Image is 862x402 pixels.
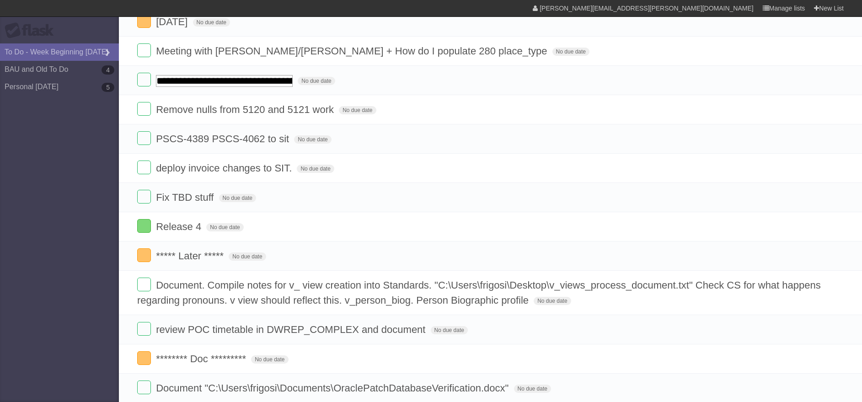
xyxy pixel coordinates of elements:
span: No due date [297,165,334,173]
span: Meeting with [PERSON_NAME]/[PERSON_NAME] + How do I populate 280 place_type [156,45,549,57]
span: Document "C:\Users\frigosi\Documents\OraclePatchDatabaseVerification.docx" [156,382,511,394]
span: No due date [552,48,589,56]
span: No due date [193,18,230,27]
span: No due date [339,106,376,114]
label: Done [137,219,151,233]
span: No due date [251,355,288,364]
label: Done [137,322,151,336]
span: Release 4 [156,221,203,232]
span: No due date [431,326,468,334]
span: Document. Compile notes for v_ view creation into Standards. "C:\Users\frigosi\Desktop\v_views_pr... [137,279,821,306]
span: PSCS-4389 PSCS-4062 to sit [156,133,291,145]
label: Done [137,131,151,145]
label: Done [137,381,151,394]
label: Done [137,43,151,57]
span: [DATE] [156,16,190,27]
label: Done [137,248,151,262]
span: No due date [229,252,266,261]
span: No due date [298,77,335,85]
label: Done [137,161,151,174]
span: No due date [514,385,551,393]
span: Fix TBD stuff [156,192,216,203]
span: No due date [294,135,331,144]
label: Done [137,14,151,28]
b: 5 [102,83,114,92]
b: 4 [102,65,114,75]
span: review POC timetable in DWREP_COMPLEX and document [156,324,428,335]
span: No due date [534,297,571,305]
label: Done [137,102,151,116]
span: No due date [206,223,243,231]
span: No due date [219,194,256,202]
div: Flask [5,22,59,39]
label: Done [137,278,151,291]
span: deploy invoice changes to SIT. [156,162,294,174]
label: Done [137,73,151,86]
label: Done [137,190,151,204]
label: Done [137,351,151,365]
span: Remove nulls from 5120 and 5121 work [156,104,336,115]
